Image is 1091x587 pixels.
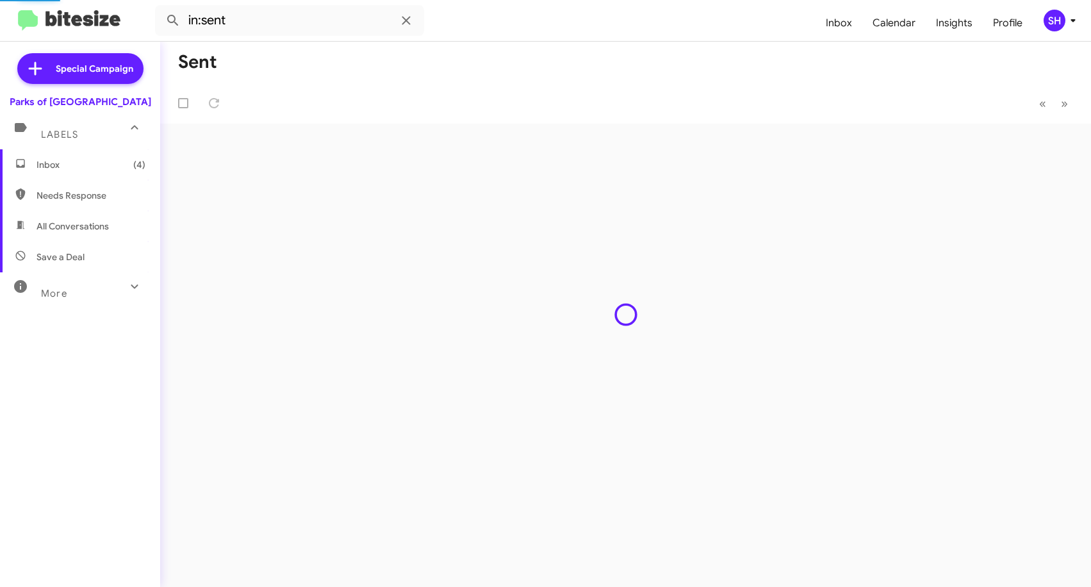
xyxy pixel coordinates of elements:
h1: Sent [178,52,217,72]
nav: Page navigation example [1032,90,1076,117]
span: All Conversations [37,220,109,233]
button: Previous [1031,90,1054,117]
span: » [1061,95,1068,112]
div: SH [1044,10,1065,31]
a: Profile [983,4,1033,42]
a: Calendar [862,4,926,42]
span: More [41,288,67,299]
button: SH [1033,10,1077,31]
span: Special Campaign [56,62,133,75]
div: Parks of [GEOGRAPHIC_DATA] [10,95,151,108]
span: Save a Deal [37,251,85,263]
input: Search [155,5,424,36]
span: « [1039,95,1046,112]
button: Next [1053,90,1076,117]
a: Insights [926,4,983,42]
a: Special Campaign [17,53,144,84]
span: Labels [41,129,78,140]
span: Needs Response [37,189,145,202]
span: (4) [133,158,145,171]
span: Inbox [37,158,145,171]
a: Inbox [816,4,862,42]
